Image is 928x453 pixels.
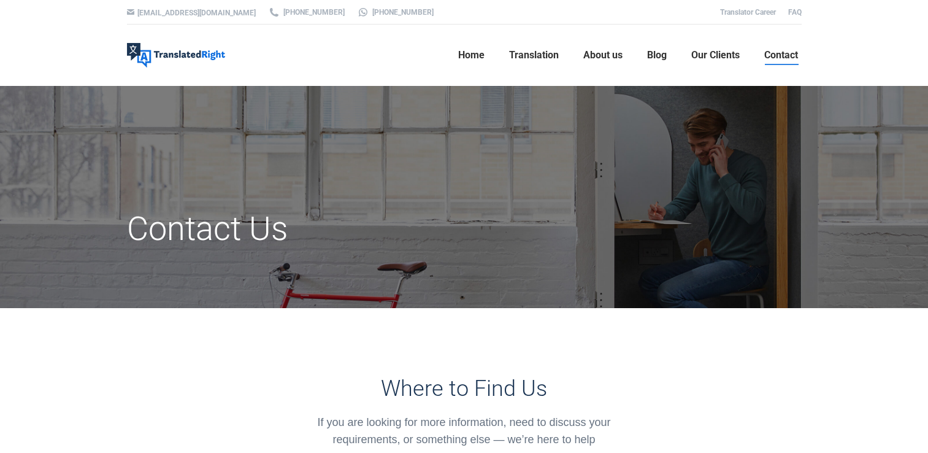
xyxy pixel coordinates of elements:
a: Blog [643,36,670,75]
span: Blog [647,49,667,61]
a: [PHONE_NUMBER] [268,7,345,18]
img: Translated Right [127,43,225,68]
a: About us [580,36,626,75]
span: Translation [509,49,559,61]
a: Home [454,36,488,75]
a: Contact [761,36,802,75]
a: [EMAIL_ADDRESS][DOMAIN_NAME] [137,9,256,17]
a: FAQ [788,8,802,17]
span: About us [583,49,623,61]
h1: Contact Us [127,209,570,249]
span: Home [458,49,485,61]
a: Translation [505,36,562,75]
span: Our Clients [691,49,740,61]
a: [PHONE_NUMBER] [357,7,434,18]
a: Translator Career [720,8,776,17]
a: Our Clients [688,36,743,75]
h3: Where to Find Us [300,376,628,401]
span: Contact [764,49,798,61]
div: If you are looking for more information, need to discuss your requirements, or something else — w... [300,414,628,448]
